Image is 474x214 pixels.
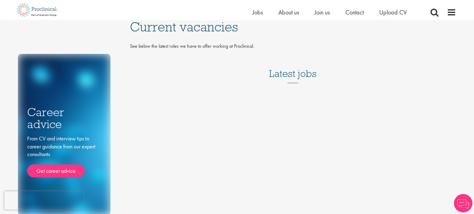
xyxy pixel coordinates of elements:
[27,106,101,130] h3: Career advice
[4,191,83,210] iframe: reCAPTCHA
[345,8,364,16] a: Contact
[252,8,263,16] a: Jobs
[379,8,407,16] a: Upload CV
[27,164,85,177] a: Get career advice
[314,8,330,16] a: Join us
[278,8,299,16] a: About us
[454,194,472,212] img: Chatbot
[130,43,456,50] p: See below the latest roles we have to offer working at Proclinical.
[130,18,238,35] span: Current vacancies
[27,135,101,177] div: From CV and interview tips to career guidance from our expert consultants
[269,53,317,83] h3: Latest jobs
